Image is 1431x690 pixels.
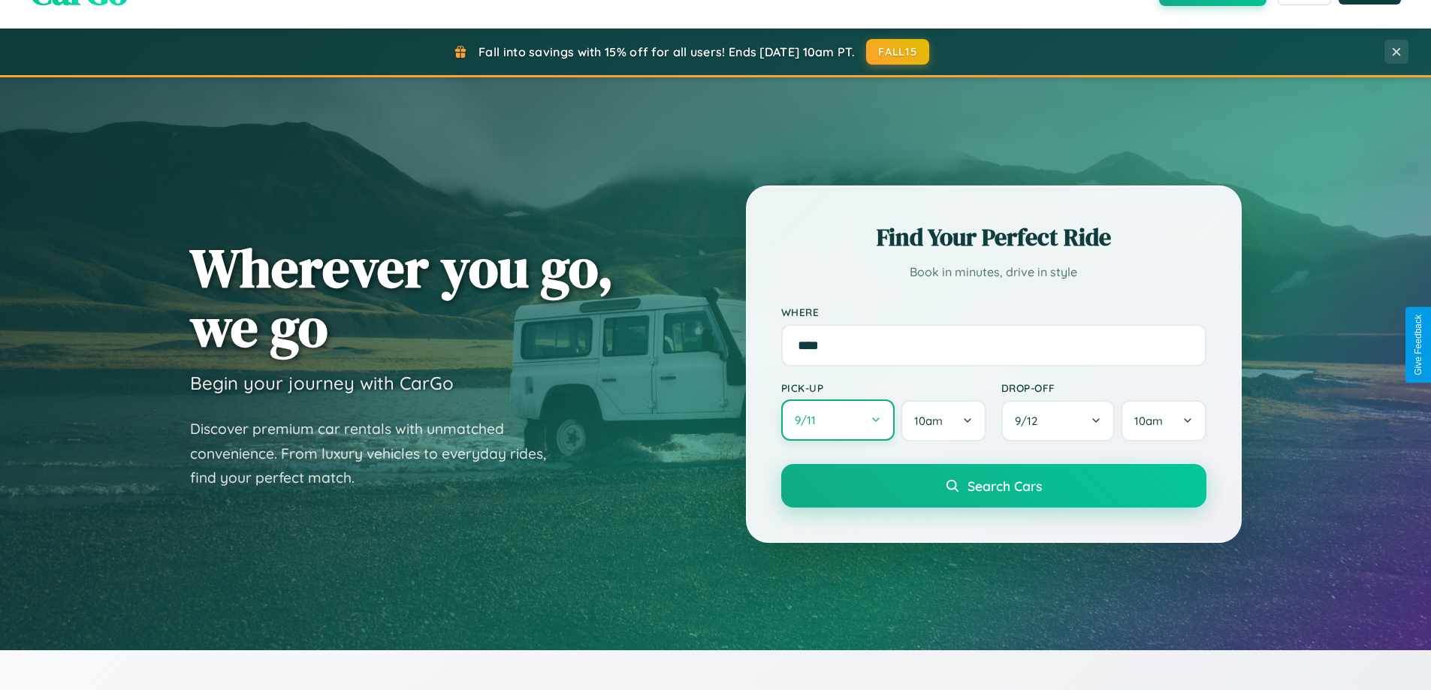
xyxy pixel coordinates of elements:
button: FALL15 [866,39,929,65]
label: Pick-up [781,381,986,394]
h3: Begin your journey with CarGo [190,372,454,394]
h2: Find Your Perfect Ride [781,221,1206,254]
span: Fall into savings with 15% off for all users! Ends [DATE] 10am PT. [479,44,855,59]
span: 9 / 12 [1015,414,1045,428]
h1: Wherever you go, we go [190,238,614,357]
p: Book in minutes, drive in style [781,261,1206,283]
div: Give Feedback [1413,315,1423,375]
span: 10am [1134,414,1163,428]
button: 10am [1121,400,1206,441]
label: Where [781,306,1206,318]
p: Discover premium car rentals with unmatched convenience. From luxury vehicles to everyday rides, ... [190,417,566,490]
button: Search Cars [781,464,1206,508]
button: 10am [901,400,986,441]
button: 9/11 [781,399,895,441]
span: 9 / 11 [795,413,823,427]
label: Drop-off [1001,381,1206,394]
button: 9/12 [1001,400,1116,441]
span: 10am [914,414,943,428]
span: Search Cars [968,478,1042,494]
